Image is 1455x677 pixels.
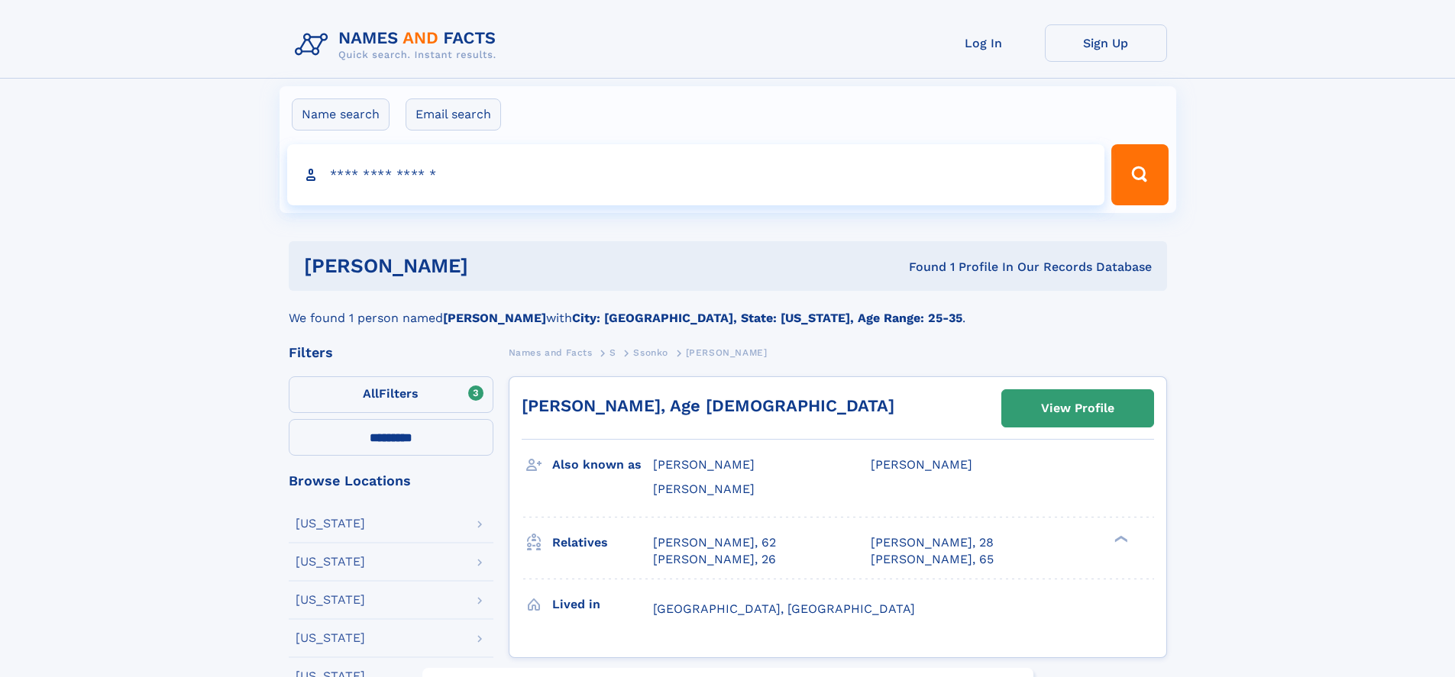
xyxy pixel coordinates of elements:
[522,396,894,415] a: [PERSON_NAME], Age [DEMOGRAPHIC_DATA]
[871,457,972,472] span: [PERSON_NAME]
[304,256,689,276] h1: [PERSON_NAME]
[653,551,776,568] a: [PERSON_NAME], 26
[552,452,653,478] h3: Also known as
[552,592,653,617] h3: Lived in
[633,347,668,358] span: Ssonko
[289,291,1167,327] div: We found 1 person named with .
[1111,144,1168,205] button: Search Button
[287,144,1105,205] input: search input
[406,98,501,131] label: Email search
[552,530,653,556] h3: Relatives
[289,346,493,359] div: Filters
[653,601,915,616] span: [GEOGRAPHIC_DATA], [GEOGRAPHIC_DATA]
[653,482,755,496] span: [PERSON_NAME]
[653,457,755,472] span: [PERSON_NAME]
[296,556,365,568] div: [US_STATE]
[296,632,365,644] div: [US_STATE]
[289,24,509,66] img: Logo Names and Facts
[1041,391,1114,426] div: View Profile
[289,474,493,488] div: Browse Locations
[509,343,593,362] a: Names and Facts
[292,98,390,131] label: Name search
[923,24,1045,62] a: Log In
[633,343,668,362] a: Ssonko
[296,594,365,606] div: [US_STATE]
[572,311,962,325] b: City: [GEOGRAPHIC_DATA], State: [US_STATE], Age Range: 25-35
[871,534,994,551] a: [PERSON_NAME], 28
[1002,390,1153,427] a: View Profile
[688,259,1152,276] div: Found 1 Profile In Our Records Database
[289,376,493,413] label: Filters
[363,386,379,401] span: All
[871,551,994,568] a: [PERSON_NAME], 65
[296,517,365,530] div: [US_STATE]
[653,534,776,551] a: [PERSON_NAME], 62
[1111,534,1129,543] div: ❯
[443,311,546,325] b: [PERSON_NAME]
[1045,24,1167,62] a: Sign Up
[686,347,768,358] span: [PERSON_NAME]
[609,347,616,358] span: S
[609,343,616,362] a: S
